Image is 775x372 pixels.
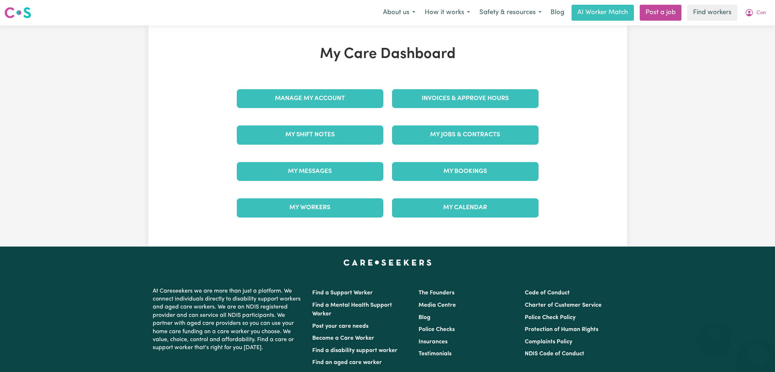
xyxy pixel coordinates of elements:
a: Find workers [687,5,737,21]
a: Manage My Account [237,89,383,108]
a: Blog [546,5,569,21]
a: My Workers [237,198,383,217]
a: Invoices & Approve Hours [392,89,539,108]
a: AI Worker Match [572,5,634,21]
button: My Account [740,5,771,20]
a: Charter of Customer Service [525,302,602,308]
a: My Jobs & Contracts [392,125,539,144]
a: NDIS Code of Conduct [525,351,584,357]
a: My Bookings [392,162,539,181]
a: Protection of Human Rights [525,327,598,332]
a: Insurances [419,339,448,345]
a: Find an aged care worker [312,360,382,365]
button: Safety & resources [475,5,546,20]
a: Find a Support Worker [312,290,373,296]
iframe: Close message [707,326,722,340]
a: Police Checks [419,327,455,332]
a: Post your care needs [312,323,368,329]
a: My Shift Notes [237,125,383,144]
a: Testimonials [419,351,452,357]
a: My Messages [237,162,383,181]
a: Police Check Policy [525,315,576,321]
a: Media Centre [419,302,456,308]
p: At Careseekers we are more than just a platform. We connect individuals directly to disability su... [153,284,304,355]
button: About us [378,5,420,20]
a: Become a Care Worker [312,335,374,341]
a: Blog [419,315,430,321]
a: Post a job [640,5,681,21]
a: Find a Mental Health Support Worker [312,302,392,317]
a: Complaints Policy [525,339,572,345]
a: Code of Conduct [525,290,570,296]
a: My Calendar [392,198,539,217]
a: The Founders [419,290,454,296]
button: How it works [420,5,475,20]
a: Careseekers logo [4,4,31,21]
h1: My Care Dashboard [232,46,543,63]
a: Careseekers home page [343,260,432,265]
a: Find a disability support worker [312,348,397,354]
iframe: Button to launch messaging window [746,343,769,366]
img: Careseekers logo [4,6,31,19]
span: Con [757,9,766,17]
